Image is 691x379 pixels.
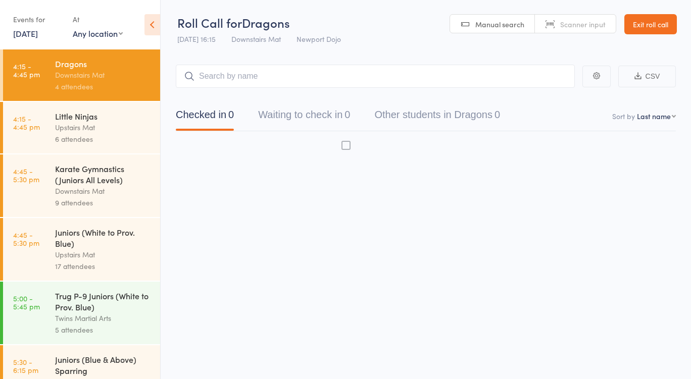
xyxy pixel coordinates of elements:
[13,62,40,78] time: 4:15 - 4:45 pm
[55,122,152,133] div: Upstairs Mat
[3,218,160,281] a: 4:45 -5:30 pmJuniors (White to Prov. Blue)Upstairs Mat17 attendees
[55,133,152,145] div: 6 attendees
[55,260,152,272] div: 17 attendees
[55,185,152,197] div: Downstairs Mat
[55,249,152,260] div: Upstairs Mat
[55,324,152,336] div: 5 attendees
[55,312,152,324] div: Twins Martial Arts
[13,28,38,39] a: [DATE]
[73,28,123,39] div: Any location
[55,163,152,185] div: Karate Gymnastics (Juniors All Levels)
[475,19,524,29] span: Manual search
[73,11,123,28] div: At
[618,66,676,87] button: CSV
[176,104,234,131] button: Checked in0
[3,282,160,344] a: 5:00 -5:45 pmTrug P-9 Juniors (White to Prov. Blue)Twins Martial Arts5 attendees
[3,154,160,217] a: 4:45 -5:30 pmKarate Gymnastics (Juniors All Levels)Downstairs Mat9 attendees
[177,14,242,31] span: Roll Call for
[55,354,152,376] div: Juniors (Blue & Above) Sparring
[258,104,350,131] button: Waiting to check in0
[13,358,38,374] time: 5:30 - 6:15 pm
[13,11,63,28] div: Events for
[13,115,40,131] time: 4:15 - 4:45 pm
[176,65,575,88] input: Search by name
[177,34,216,44] span: [DATE] 16:15
[612,111,635,121] label: Sort by
[228,109,234,120] div: 0
[560,19,606,29] span: Scanner input
[55,290,152,312] div: Trug P-9 Juniors (White to Prov. Blue)
[231,34,281,44] span: Downstairs Mat
[242,14,290,31] span: Dragons
[55,81,152,92] div: 4 attendees
[55,227,152,249] div: Juniors (White to Prov. Blue)
[55,58,152,69] div: Dragons
[374,104,500,131] button: Other students in Dragons0
[637,111,671,121] div: Last name
[55,197,152,208] div: 9 attendees
[3,49,160,101] a: 4:15 -4:45 pmDragonsDownstairs Mat4 attendees
[55,69,152,81] div: Downstairs Mat
[13,231,39,247] time: 4:45 - 5:30 pm
[297,34,341,44] span: Newport Dojo
[13,294,40,310] time: 5:00 - 5:45 pm
[344,109,350,120] div: 0
[624,14,677,34] a: Exit roll call
[495,109,500,120] div: 0
[13,167,39,183] time: 4:45 - 5:30 pm
[55,111,152,122] div: Little Ninjas
[3,102,160,153] a: 4:15 -4:45 pmLittle NinjasUpstairs Mat6 attendees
